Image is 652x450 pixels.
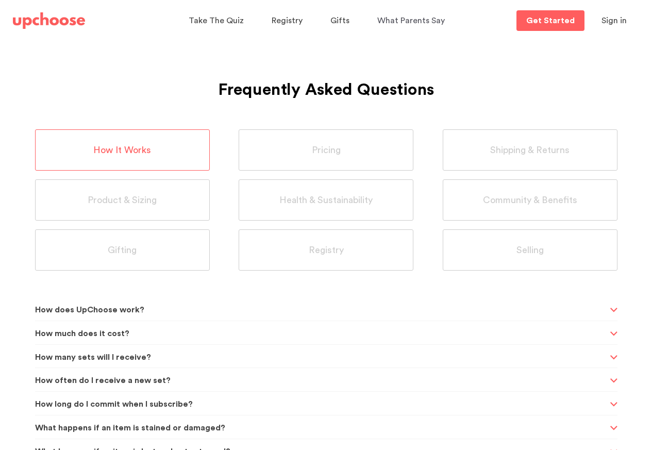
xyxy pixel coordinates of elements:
[272,16,303,25] span: Registry
[93,144,151,156] span: How It Works
[35,392,607,417] span: How long do I commit when I subscribe?
[279,194,373,206] span: Health & Sustainability
[108,244,137,256] span: Gifting
[601,16,627,25] span: Sign in
[377,11,448,31] a: What Parents Say
[483,194,577,206] span: Community & Benefits
[13,12,85,29] img: UpChoose
[189,11,247,31] a: Take The Quiz
[35,368,607,393] span: How often do I receive a new set?
[490,144,570,156] span: Shipping & Returns
[516,10,584,31] a: Get Started
[330,11,353,31] a: Gifts
[330,16,349,25] span: Gifts
[526,16,575,25] p: Get Started
[377,16,445,25] span: What Parents Say
[35,345,607,370] span: How many sets will I receive?
[35,321,607,346] span: How much does it cost?
[309,244,344,256] span: Registry
[13,10,85,31] a: UpChoose
[35,415,607,441] span: What happens if an item is stained or damaged?
[516,244,544,256] span: Selling
[189,16,244,25] span: Take The Quiz
[312,144,341,156] span: Pricing
[88,194,157,206] span: Product & Sizing
[589,10,640,31] button: Sign in
[35,297,607,323] span: How does UpChoose work?
[35,55,617,103] h1: Frequently Asked Questions
[272,11,306,31] a: Registry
